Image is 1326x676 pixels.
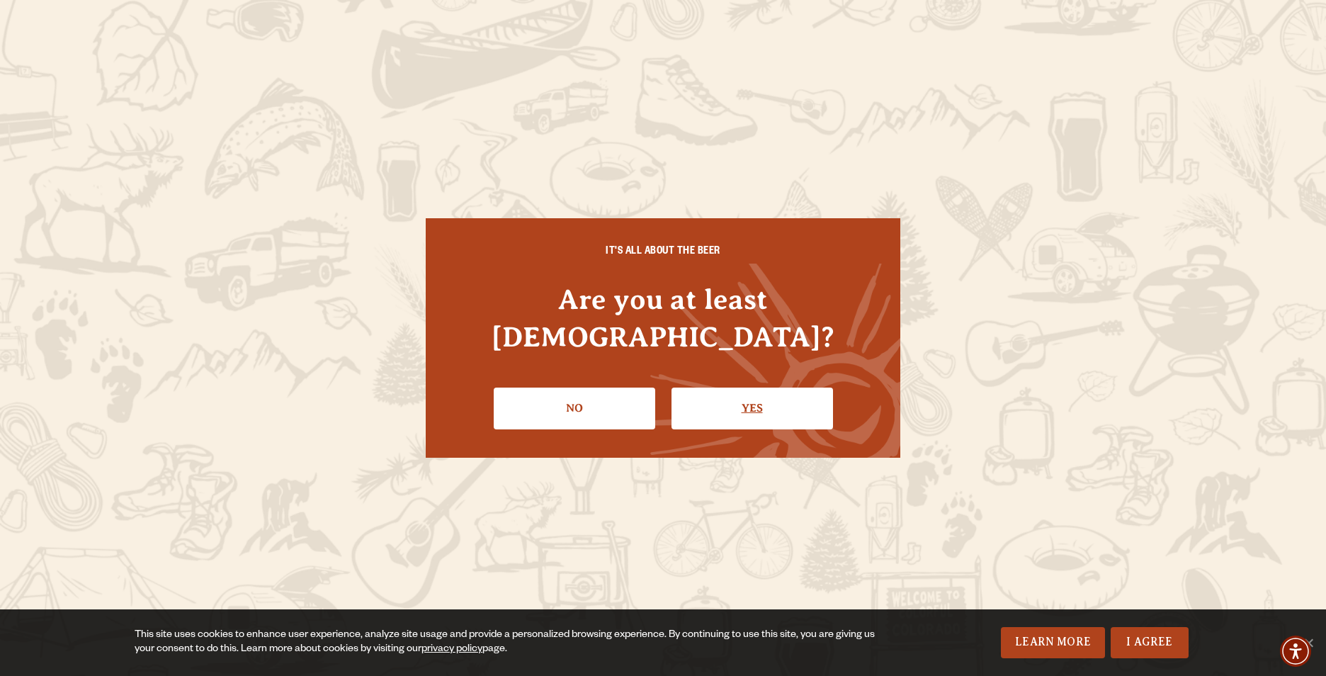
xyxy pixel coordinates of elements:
[494,388,655,429] a: No
[135,629,888,657] div: This site uses cookies to enhance user experience, analyze site usage and provide a personalized ...
[1111,627,1189,658] a: I Agree
[454,247,872,259] h6: IT'S ALL ABOUT THE BEER
[454,281,872,356] h4: Are you at least [DEMOGRAPHIC_DATA]?
[1280,636,1311,667] div: Accessibility Menu
[1001,627,1105,658] a: Learn More
[421,644,482,655] a: privacy policy
[671,388,833,429] a: Confirm I'm 21 or older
